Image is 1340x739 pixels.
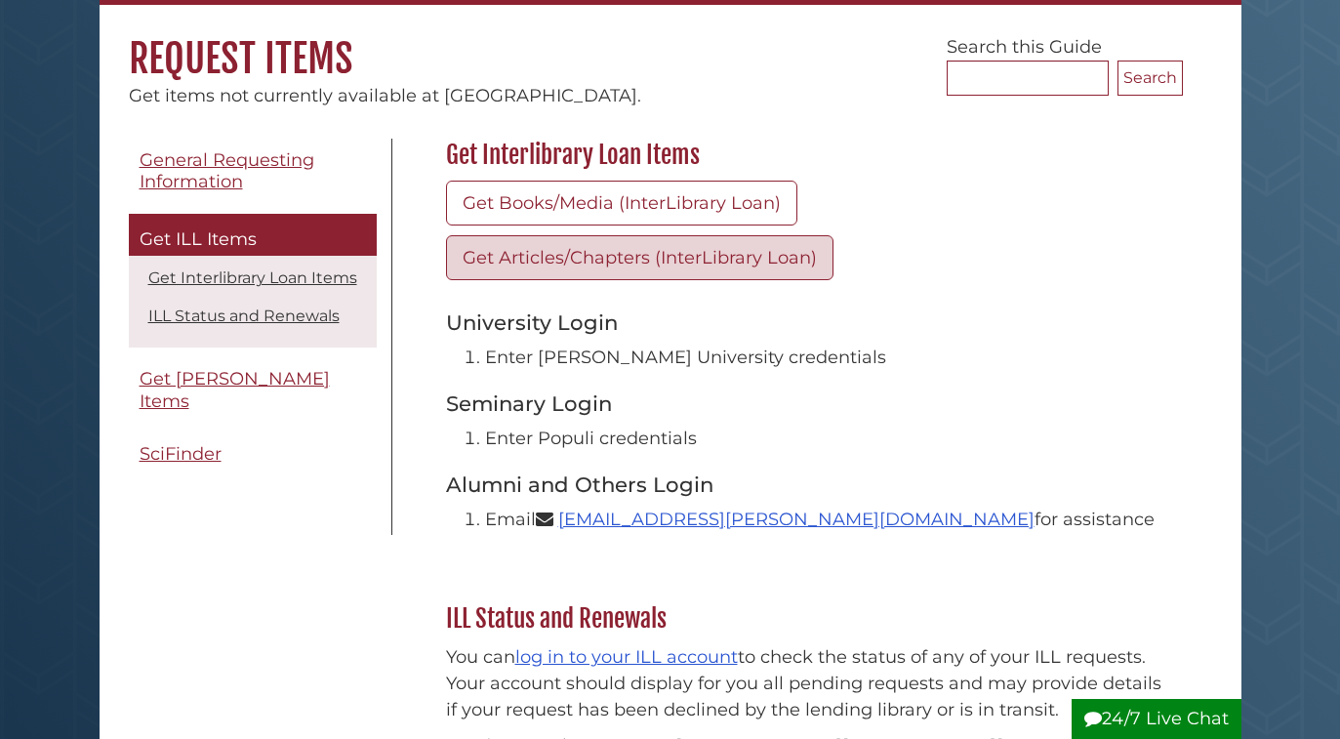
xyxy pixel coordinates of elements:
p: You can to check the status of any of your ILL requests. Your account should display for you all ... [446,644,1173,723]
a: ILL Status and Renewals [148,307,340,325]
a: Get Articles/Chapters (InterLibrary Loan) [446,235,833,280]
a: Get ILL Items [129,214,377,257]
button: Search [1117,61,1183,96]
div: Guide Pages [129,139,377,486]
a: SciFinder [129,432,377,476]
button: 24/7 Live Chat [1072,699,1241,739]
a: Get Interlibrary Loan Items [148,268,357,287]
a: log in to your ILL account [515,646,738,668]
h2: ILL Status and Renewals [436,603,1183,635]
h1: Request Items [100,5,1241,83]
span: Get [PERSON_NAME] Items [140,368,330,412]
li: Enter [PERSON_NAME] University credentials [485,345,1173,371]
li: Email for assistance [485,507,1173,533]
a: Get Books/Media (InterLibrary Loan) [446,181,797,226]
span: Get ILL Items [140,228,257,250]
h2: Get Interlibrary Loan Items [436,140,1183,171]
span: General Requesting Information [140,149,314,193]
span: Get items not currently available at [GEOGRAPHIC_DATA]. [129,85,641,106]
span: SciFinder [140,443,222,465]
a: Get [PERSON_NAME] Items [129,357,377,423]
h3: University Login [446,309,1173,335]
a: General Requesting Information [129,139,377,204]
h3: Alumni and Others Login [446,472,1173,497]
li: Enter Populi credentials [485,426,1173,452]
h3: Seminary Login [446,390,1173,416]
a: [EMAIL_ADDRESS][PERSON_NAME][DOMAIN_NAME] [558,509,1035,530]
